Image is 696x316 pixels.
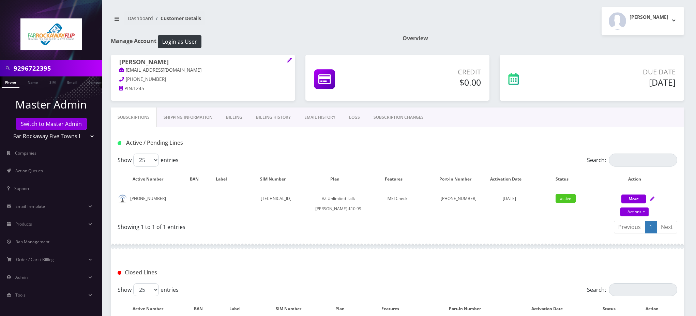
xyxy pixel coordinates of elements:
div: IMEI Check [364,193,430,204]
h5: $0.00 [388,77,481,87]
th: Plan: activate to sort column ascending [313,169,363,189]
a: PIN: [119,85,133,92]
h1: Active / Pending Lines [118,140,297,146]
th: BAN: activate to sort column ascending [185,169,210,189]
a: Email [64,76,80,87]
a: Name [24,76,41,87]
th: SIM Number: activate to sort column ascending [240,169,313,189]
a: SUBSCRIPTION CHANGES [367,107,430,127]
span: Support [14,186,29,191]
input: Search: [609,283,677,296]
span: [PHONE_NUMBER] [126,76,166,82]
a: Phone [2,76,19,88]
th: Label: activate to sort column ascending [211,169,239,189]
span: Admin [15,274,28,280]
td: VZ Unlimited Talk [PERSON_NAME] $10.99 [313,190,363,217]
span: Action Queues [15,168,43,174]
th: Port-In Number: activate to sort column ascending [431,169,486,189]
img: Far Rockaway Five Towns Flip [20,18,82,50]
h2: [PERSON_NAME] [630,14,668,20]
label: Show entries [118,283,179,296]
input: Search: [609,154,677,167]
li: Customer Details [153,15,201,22]
button: [PERSON_NAME] [602,7,684,35]
span: Ban Management [15,239,49,245]
img: Active / Pending Lines [118,141,121,145]
a: LOGS [342,107,367,127]
td: [PHONE_NUMBER] [118,190,184,217]
th: Action: activate to sort column ascending [599,169,677,189]
a: Previous [614,221,645,233]
span: Order / Cart / Billing [16,257,54,262]
a: Billing History [249,107,298,127]
button: Login as User [158,35,201,48]
h1: Closed Lines [118,269,297,276]
td: [TECHNICAL_ID] [240,190,313,217]
span: active [556,194,576,203]
a: Subscriptions [111,107,157,127]
h1: Overview [403,35,684,42]
img: default.png [118,195,127,203]
td: [PHONE_NUMBER] [431,190,486,217]
label: Search: [587,154,677,167]
div: Showing 1 to 1 of 1 entries [118,220,392,231]
h5: [DATE] [568,77,676,87]
p: Due Date [568,67,676,77]
a: Dashboard [128,15,153,21]
a: [EMAIL_ADDRESS][DOMAIN_NAME] [119,67,201,74]
th: Status: activate to sort column ascending [532,169,599,189]
h1: [PERSON_NAME] [119,58,287,67]
label: Search: [587,283,677,296]
p: Credit [388,67,481,77]
img: Closed Lines [118,271,121,275]
span: Companies [15,150,36,156]
select: Showentries [133,154,159,167]
label: Show entries [118,154,179,167]
a: Actions [620,207,649,216]
th: Features: activate to sort column ascending [364,169,430,189]
th: Active Number: activate to sort column ascending [118,169,184,189]
span: Products [15,221,32,227]
a: 1 [645,221,657,233]
a: SIM [46,76,59,87]
input: Search in Company [14,62,101,75]
span: Tools [15,292,26,298]
a: Billing [219,107,249,127]
a: Next [656,221,677,233]
a: Shipping Information [157,107,219,127]
nav: breadcrumb [111,11,392,31]
a: Login as User [156,37,201,45]
button: More [621,195,646,203]
th: Activation Date: activate to sort column ascending [487,169,532,189]
a: Switch to Master Admin [16,118,87,130]
h1: Manage Account [111,35,392,48]
a: Company [85,76,108,87]
a: EMAIL HISTORY [298,107,342,127]
span: [DATE] [503,196,516,201]
span: Email Template [15,203,45,209]
select: Showentries [133,283,159,296]
span: 1245 [133,85,144,91]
